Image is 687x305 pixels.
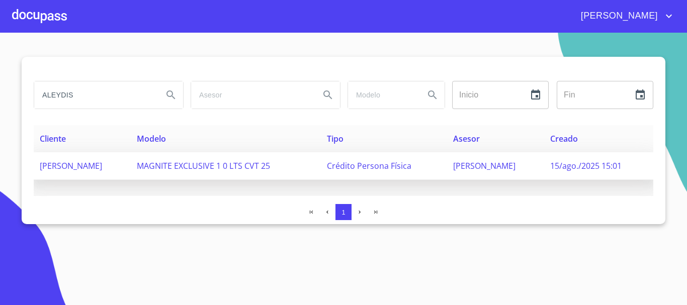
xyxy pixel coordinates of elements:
button: account of current user [573,8,675,24]
span: Cliente [40,133,66,144]
span: Crédito Persona Física [327,160,411,171]
span: Tipo [327,133,343,144]
span: MAGNITE EXCLUSIVE 1 0 LTS CVT 25 [137,160,270,171]
span: [PERSON_NAME] [453,160,516,171]
button: 1 [335,204,352,220]
input: search [34,81,155,109]
span: [PERSON_NAME] [40,160,102,171]
span: Asesor [453,133,480,144]
span: [PERSON_NAME] [573,8,663,24]
span: Creado [550,133,578,144]
button: Search [159,83,183,107]
input: search [191,81,312,109]
span: 15/ago./2025 15:01 [550,160,622,171]
button: Search [420,83,445,107]
input: search [348,81,416,109]
button: Search [316,83,340,107]
span: 1 [341,209,345,216]
span: Modelo [137,133,166,144]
